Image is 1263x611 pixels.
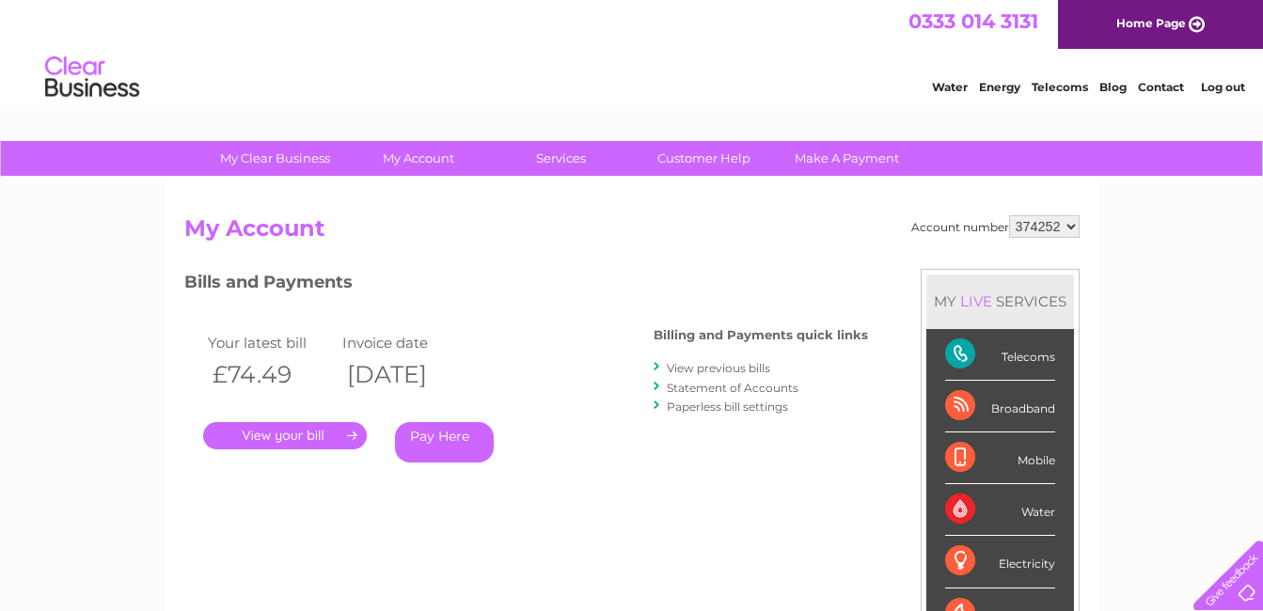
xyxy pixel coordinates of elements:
div: Electricity [945,536,1055,587]
td: Your latest bill [203,330,339,355]
div: Clear Business is a trading name of Verastar Limited (registered in [GEOGRAPHIC_DATA] No. 3667643... [188,10,1077,91]
th: [DATE] [338,355,473,394]
a: Statement of Accounts [667,381,798,395]
a: My Account [340,141,496,176]
div: LIVE [956,292,996,310]
a: . [203,422,367,449]
a: Customer Help [626,141,781,176]
td: Invoice date [338,330,473,355]
a: Telecoms [1032,80,1088,94]
a: Log out [1201,80,1245,94]
a: Energy [979,80,1020,94]
div: Water [945,484,1055,536]
div: Account number [911,215,1080,238]
div: Mobile [945,432,1055,484]
a: Paperless bill settings [667,399,788,414]
h4: Billing and Payments quick links [654,328,868,342]
a: 0333 014 3131 [908,9,1038,33]
a: View previous bills [667,361,770,375]
div: Broadband [945,381,1055,432]
h2: My Account [184,215,1080,251]
a: Pay Here [395,422,494,462]
img: logo.png [44,49,140,106]
div: MY SERVICES [926,274,1074,328]
a: Blog [1099,80,1127,94]
h3: Bills and Payments [184,269,868,302]
a: Contact [1138,80,1184,94]
a: Services [483,141,639,176]
div: Telecoms [945,329,1055,381]
th: £74.49 [203,355,339,394]
a: My Clear Business [197,141,353,176]
a: Make A Payment [769,141,924,176]
a: Water [932,80,968,94]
